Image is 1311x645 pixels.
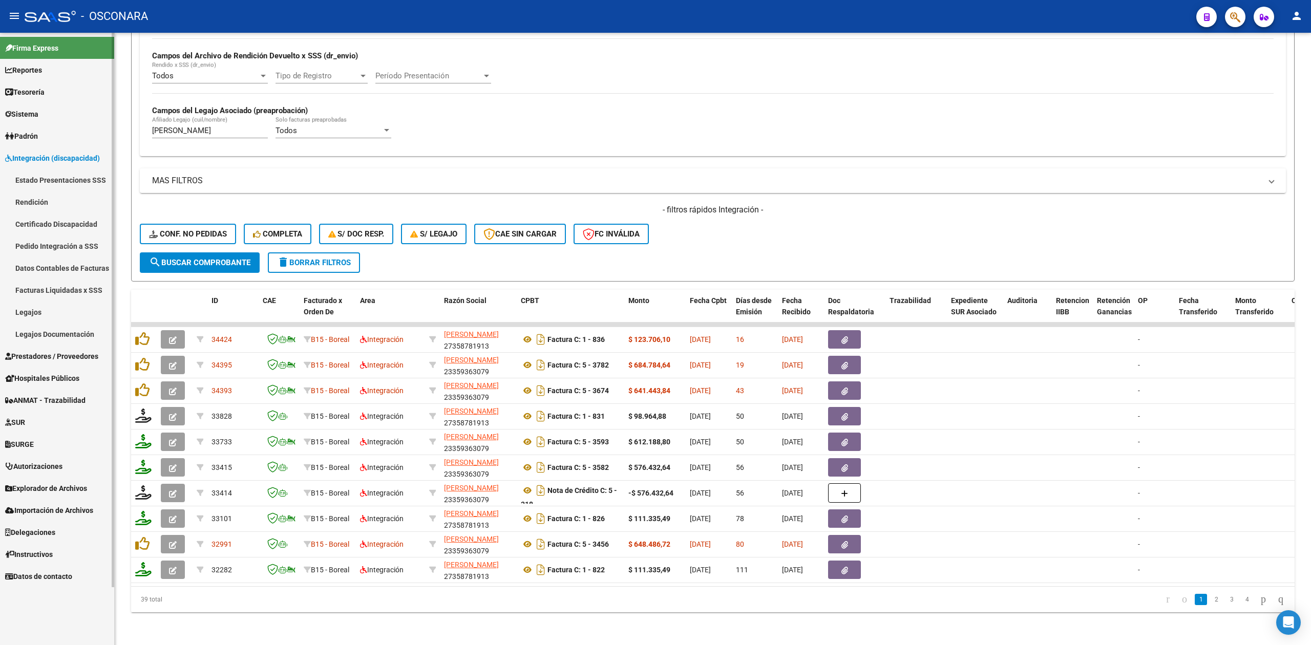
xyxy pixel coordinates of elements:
span: 56 [736,489,744,497]
span: Completa [253,229,302,239]
mat-icon: menu [8,10,20,22]
a: go to last page [1274,594,1288,605]
span: Período Presentación [375,71,482,80]
span: S/ Doc Resp. [328,229,385,239]
span: 34393 [212,386,232,395]
i: Descargar documento [534,357,547,373]
span: 19 [736,361,744,369]
button: S/ legajo [401,224,467,244]
mat-icon: person [1291,10,1303,22]
span: SURGE [5,439,34,450]
strong: Nota de Crédito C: 5 - 318 [521,486,617,508]
span: [PERSON_NAME] [444,407,499,415]
datatable-header-cell: Expediente SUR Asociado [947,290,1003,335]
div: Open Intercom Messenger [1276,610,1301,635]
span: [DATE] [690,335,711,343]
span: Prestadores / Proveedores [5,351,98,362]
span: Integración [360,361,404,369]
span: Integración [360,438,404,446]
span: [PERSON_NAME] [444,330,499,338]
span: [PERSON_NAME] [444,356,499,364]
datatable-header-cell: Facturado x Orden De [300,290,356,335]
span: Fecha Cpbt [690,296,727,305]
span: [PERSON_NAME] [444,535,499,543]
span: 50 [736,438,744,446]
datatable-header-cell: Doc Respaldatoria [824,290,885,335]
datatable-header-cell: Area [356,290,425,335]
li: page 4 [1239,591,1255,608]
span: [PERSON_NAME] [444,381,499,390]
span: - [1138,438,1140,446]
datatable-header-cell: Días desde Emisión [732,290,778,335]
span: [DATE] [690,438,711,446]
span: 33828 [212,412,232,420]
span: [DATE] [782,489,803,497]
div: 23359363079 [444,457,513,478]
span: Integración [360,540,404,548]
span: [PERSON_NAME] [444,433,499,441]
span: Datos de contacto [5,571,72,582]
span: Razón Social [444,296,487,305]
datatable-header-cell: Monto Transferido [1231,290,1287,335]
strong: $ 576.432,64 [628,463,670,471]
span: 33101 [212,514,232,523]
span: Integración [360,463,404,471]
span: 33414 [212,489,232,497]
div: 23359363079 [444,482,513,504]
span: [DATE] [782,386,803,395]
span: [DATE] [782,514,803,523]
span: 43 [736,386,744,395]
button: Buscar Comprobante [140,252,260,273]
span: 34395 [212,361,232,369]
span: B15 - Boreal [311,412,349,420]
span: Integración [360,566,404,574]
span: - [1138,540,1140,548]
datatable-header-cell: Fecha Recibido [778,290,824,335]
span: [DATE] [690,412,711,420]
span: Integración [360,386,404,395]
span: 111 [736,566,748,574]
span: [PERSON_NAME] [444,509,499,518]
span: Autorizaciones [5,461,62,472]
span: [DATE] [782,540,803,548]
span: B15 - Boreal [311,335,349,343]
span: Integración [360,514,404,523]
span: Todos [276,126,297,135]
span: S/ legajo [410,229,457,239]
span: ID [212,296,218,305]
span: [PERSON_NAME] [444,484,499,492]
span: Fecha Recibido [782,296,811,316]
span: [DATE] [690,514,711,523]
div: 27358781913 [444,559,513,580]
span: CPBT [521,296,539,305]
span: Todos [152,71,174,80]
span: 80 [736,540,744,548]
span: Integración (discapacidad) [5,153,100,164]
li: page 1 [1193,591,1209,608]
span: Fecha Transferido [1179,296,1217,316]
datatable-header-cell: Razón Social [440,290,517,335]
mat-icon: delete [277,256,289,268]
span: 78 [736,514,744,523]
span: Integración [360,335,404,343]
span: Padrón [5,131,38,142]
span: - [1138,335,1140,343]
i: Descargar documento [534,331,547,348]
i: Descargar documento [534,434,547,450]
span: Reportes [5,64,42,76]
strong: Campos del Archivo de Rendición Devuelto x SSS (dr_envio) [152,51,358,60]
span: [DATE] [782,438,803,446]
span: Facturado x Orden De [304,296,342,316]
datatable-header-cell: OP [1134,290,1175,335]
strong: $ 612.188,80 [628,438,670,446]
span: Hospitales Públicos [5,373,79,384]
span: Sistema [5,109,38,120]
mat-panel-title: MAS FILTROS [152,175,1261,186]
a: 4 [1241,594,1253,605]
li: page 3 [1224,591,1239,608]
span: 32991 [212,540,232,548]
span: [DATE] [690,540,711,548]
span: [DATE] [690,463,711,471]
span: Firma Express [5,42,58,54]
datatable-header-cell: Retención Ganancias [1093,290,1134,335]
